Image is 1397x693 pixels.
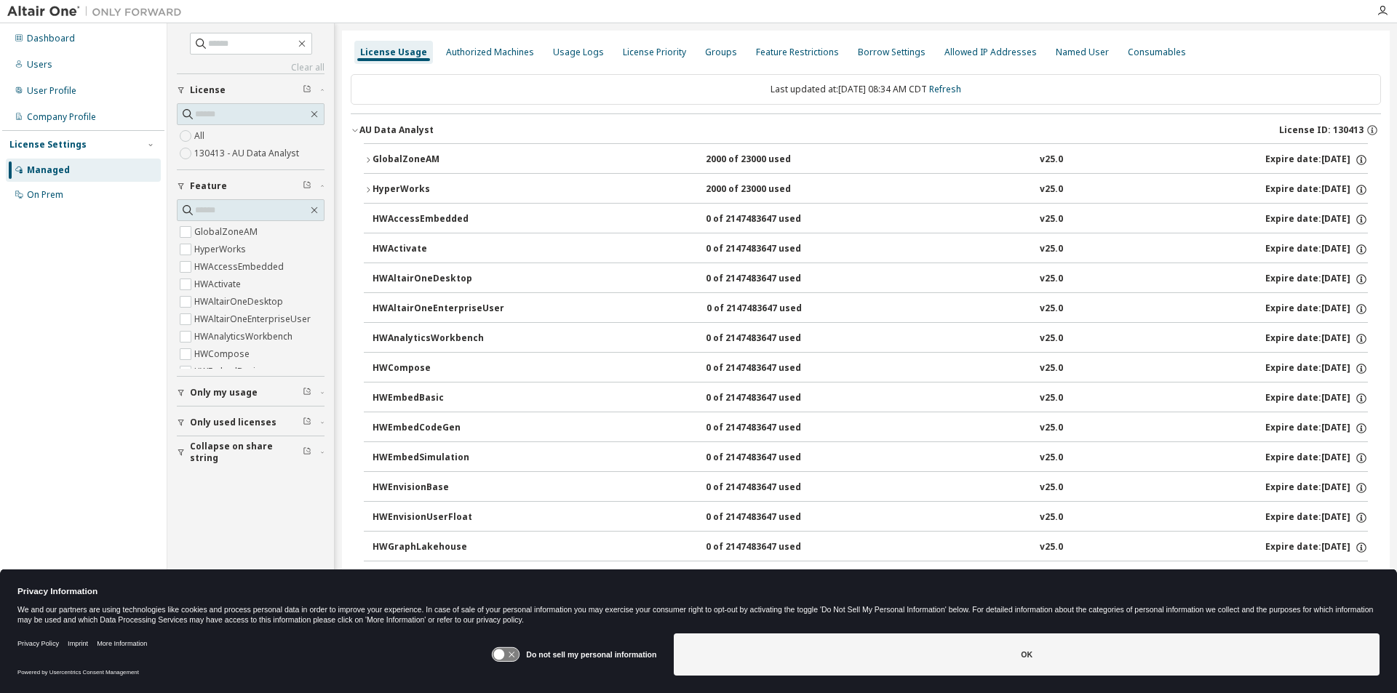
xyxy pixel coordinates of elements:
[373,472,1368,504] button: HWEnvisionBase0 of 2147483647 usedv25.0Expire date:[DATE]
[373,263,1368,295] button: HWAltairOneDesktop0 of 2147483647 usedv25.0Expire date:[DATE]
[373,422,504,435] div: HWEmbedCodeGen
[27,33,75,44] div: Dashboard
[190,417,276,428] span: Only used licenses
[1040,213,1063,226] div: v25.0
[373,442,1368,474] button: HWEmbedSimulation0 of 2147483647 usedv25.0Expire date:[DATE]
[705,47,737,58] div: Groups
[27,164,70,176] div: Managed
[446,47,534,58] div: Authorized Machines
[553,47,604,58] div: Usage Logs
[1265,303,1368,316] div: Expire date: [DATE]
[27,111,96,123] div: Company Profile
[373,213,504,226] div: HWAccessEmbedded
[7,4,189,19] img: Altair One
[706,332,837,345] div: 0 of 2147483647 used
[27,189,63,201] div: On Prem
[373,362,504,375] div: HWCompose
[190,441,303,464] span: Collapse on share string
[194,328,295,345] label: HWAnalyticsWorkbench
[1056,47,1109,58] div: Named User
[1265,153,1368,167] div: Expire date: [DATE]
[373,153,504,167] div: GlobalZoneAM
[351,74,1381,105] div: Last updated at: [DATE] 08:34 AM CDT
[1040,511,1063,524] div: v25.0
[706,183,837,196] div: 2000 of 23000 used
[1265,362,1368,375] div: Expire date: [DATE]
[1265,243,1368,256] div: Expire date: [DATE]
[190,180,227,192] span: Feature
[303,180,311,192] span: Clear filter
[373,353,1368,385] button: HWCompose0 of 2147483647 usedv25.0Expire date:[DATE]
[1265,392,1368,405] div: Expire date: [DATE]
[373,502,1368,534] button: HWEnvisionUserFloat0 of 2147483647 usedv25.0Expire date:[DATE]
[706,273,837,286] div: 0 of 2147483647 used
[1265,183,1368,196] div: Expire date: [DATE]
[303,84,311,96] span: Clear filter
[1040,273,1063,286] div: v25.0
[1265,422,1368,435] div: Expire date: [DATE]
[373,382,1368,414] button: HWEmbedBasic0 of 2147483647 usedv25.0Expire date:[DATE]
[194,258,287,276] label: HWAccessEmbedded
[190,387,258,398] span: Only my usage
[177,406,325,438] button: Only used licenses
[623,47,686,58] div: License Priority
[364,144,1368,176] button: GlobalZoneAM2000 of 23000 usedv25.0Expire date:[DATE]
[194,363,263,380] label: HWEmbedBasic
[1040,332,1063,345] div: v25.0
[1040,452,1063,465] div: v25.0
[1279,124,1364,136] span: License ID: 130413
[177,62,325,73] a: Clear all
[190,84,226,96] span: License
[194,345,252,363] label: HWCompose
[944,47,1037,58] div: Allowed IP Addresses
[360,47,427,58] div: License Usage
[1040,183,1063,196] div: v25.0
[1265,273,1368,286] div: Expire date: [DATE]
[9,139,87,151] div: License Settings
[706,452,837,465] div: 0 of 2147483647 used
[373,323,1368,355] button: HWAnalyticsWorkbench0 of 2147483647 usedv25.0Expire date:[DATE]
[706,153,837,167] div: 2000 of 23000 used
[756,47,839,58] div: Feature Restrictions
[373,412,1368,444] button: HWEmbedCodeGen0 of 2147483647 usedv25.0Expire date:[DATE]
[177,170,325,202] button: Feature
[706,481,837,494] div: 0 of 2147483647 used
[707,303,837,316] div: 0 of 2147483647 used
[1040,303,1063,316] div: v25.0
[373,561,1368,593] button: HWGraphStudio0 of 2147483647 usedv25.0Expire date:[DATE]
[1128,47,1186,58] div: Consumables
[177,436,325,468] button: Collapse on share string
[706,362,837,375] div: 0 of 2147483647 used
[706,541,837,554] div: 0 of 2147483647 used
[373,273,504,286] div: HWAltairOneDesktop
[194,127,207,145] label: All
[359,124,434,136] div: AU Data Analyst
[351,114,1381,146] button: AU Data AnalystLicense ID: 130413
[194,241,249,258] label: HyperWorks
[373,452,504,465] div: HWEmbedSimulation
[373,293,1368,325] button: HWAltairOneEnterpriseUser0 of 2147483647 usedv25.0Expire date:[DATE]
[706,213,837,226] div: 0 of 2147483647 used
[177,377,325,409] button: Only my usage
[373,204,1368,236] button: HWAccessEmbedded0 of 2147483647 usedv25.0Expire date:[DATE]
[27,59,52,71] div: Users
[373,481,504,494] div: HWEnvisionBase
[1040,362,1063,375] div: v25.0
[706,243,837,256] div: 0 of 2147483647 used
[194,311,314,328] label: HWAltairOneEnterpriseUser
[1040,481,1063,494] div: v25.0
[1040,243,1063,256] div: v25.0
[1265,481,1368,494] div: Expire date: [DATE]
[858,47,926,58] div: Borrow Settings
[1040,392,1063,405] div: v25.0
[373,392,504,405] div: HWEmbedBasic
[373,532,1368,564] button: HWGraphLakehouse0 of 2147483647 usedv25.0Expire date:[DATE]
[194,145,302,162] label: 130413 - AU Data Analyst
[177,74,325,106] button: License
[1265,511,1368,524] div: Expire date: [DATE]
[373,303,504,316] div: HWAltairOneEnterpriseUser
[1040,422,1063,435] div: v25.0
[373,183,504,196] div: HyperWorks
[303,446,311,458] span: Clear filter
[373,541,504,554] div: HWGraphLakehouse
